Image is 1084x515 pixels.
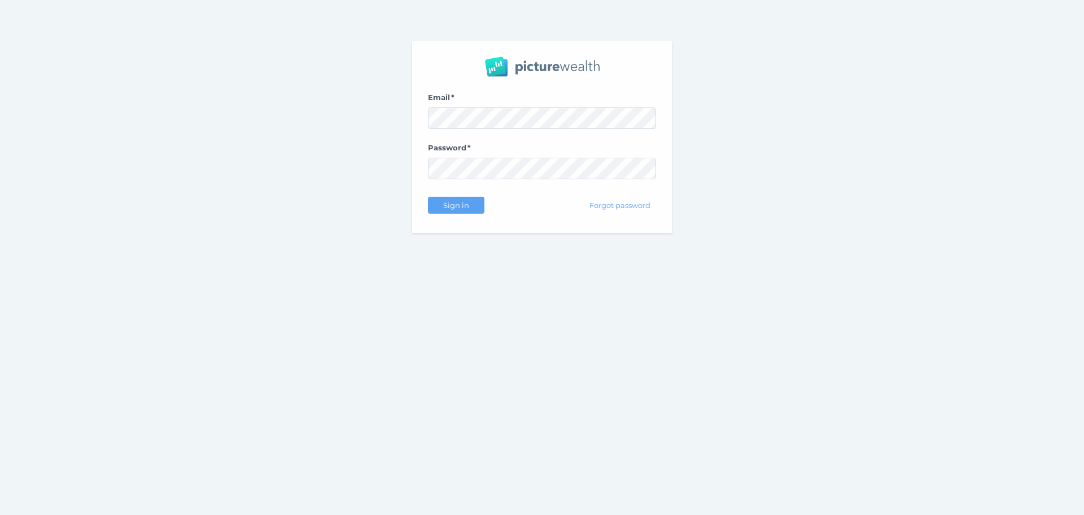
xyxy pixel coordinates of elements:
label: Email [428,92,656,106]
span: Sign in [438,200,474,209]
span: Forgot password [585,200,655,209]
label: Password [428,142,656,157]
button: Sign in [428,196,484,213]
button: Forgot password [584,196,656,213]
img: PW [485,55,600,76]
